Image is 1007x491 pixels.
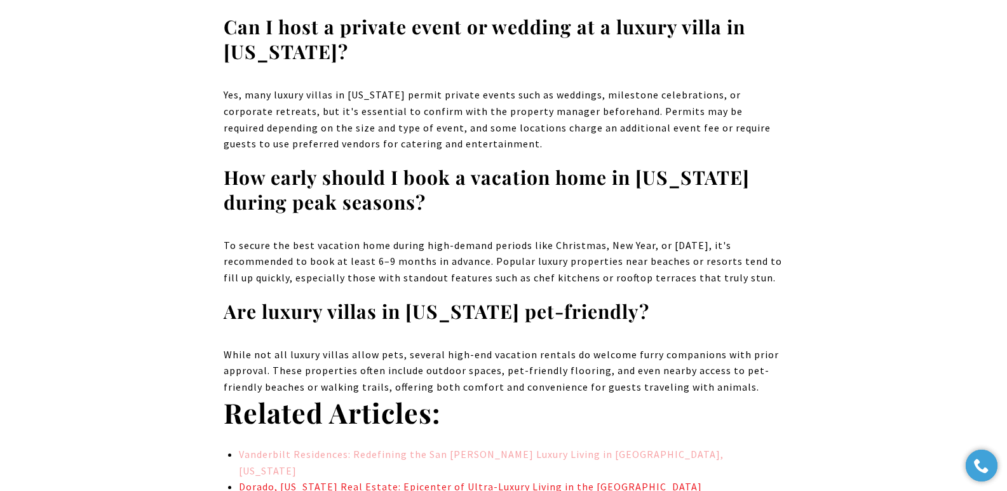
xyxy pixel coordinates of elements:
p: To secure the best vacation home during high-demand periods like Christmas, New Year, or [DATE], ... [224,238,784,286]
a: Vanderbilt Residences: Redefining the San [PERSON_NAME] Luxury Living in [GEOGRAPHIC_DATA], [US_S... [239,448,724,477]
p: While not all luxury villas allow pets, several high-end vacation rentals do welcome furry compan... [224,347,784,396]
img: Christie's International Real Estate black text logo [56,31,174,64]
strong: Are luxury villas in [US_STATE] pet-friendly? [224,299,649,324]
strong: How early should I book a vacation home in [US_STATE] during peak seasons? [224,165,750,215]
p: Yes, many luxury villas in [US_STATE] permit private events such as weddings, milestone celebrati... [224,87,784,152]
strong: Related Articles: [224,394,440,431]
